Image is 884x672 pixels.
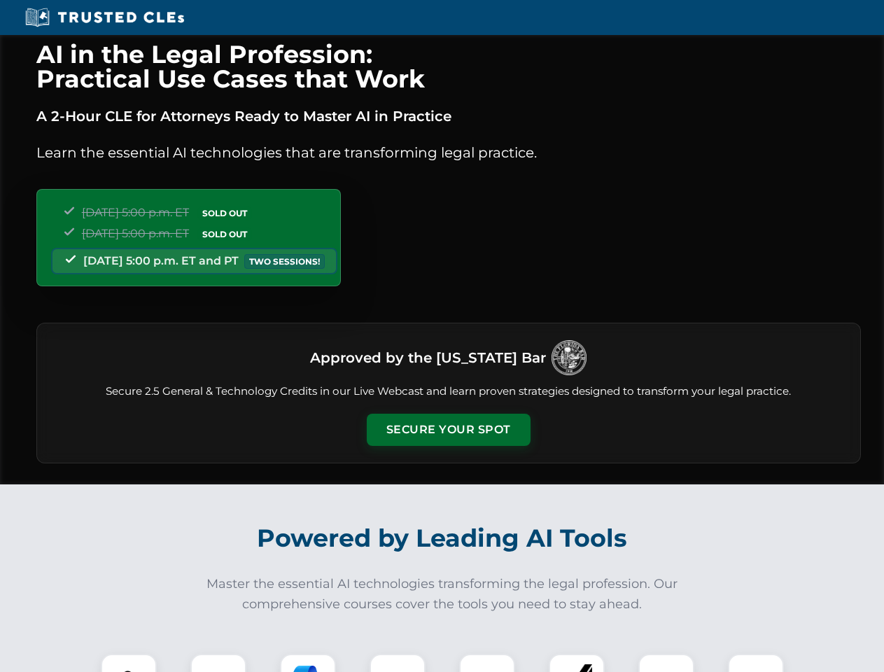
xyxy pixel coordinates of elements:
img: Logo [552,340,587,375]
h1: AI in the Legal Profession: Practical Use Cases that Work [36,42,861,91]
span: [DATE] 5:00 p.m. ET [82,206,189,219]
span: [DATE] 5:00 p.m. ET [82,227,189,240]
span: SOLD OUT [197,206,252,220]
p: Master the essential AI technologies transforming the legal profession. Our comprehensive courses... [197,574,687,615]
p: A 2-Hour CLE for Attorneys Ready to Master AI in Practice [36,105,861,127]
h3: Approved by the [US_STATE] Bar [310,345,546,370]
img: Trusted CLEs [21,7,188,28]
p: Learn the essential AI technologies that are transforming legal practice. [36,141,861,164]
button: Secure Your Spot [367,414,531,446]
span: SOLD OUT [197,227,252,241]
p: Secure 2.5 General & Technology Credits in our Live Webcast and learn proven strategies designed ... [54,384,843,400]
h2: Powered by Leading AI Tools [55,514,830,563]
